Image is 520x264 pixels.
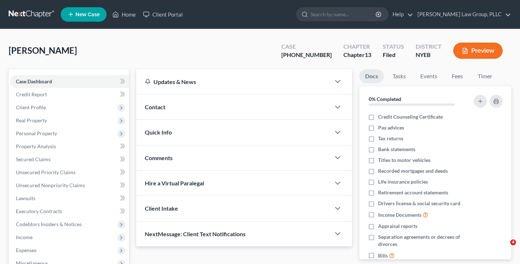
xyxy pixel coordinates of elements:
[145,129,172,136] span: Quick Info
[495,239,513,257] iframe: Intercom live chat
[414,8,511,21] a: [PERSON_NAME] Law Group, PLLC
[383,43,404,51] div: Status
[359,69,384,83] a: Docs
[378,252,388,259] span: Bills
[387,69,412,83] a: Tasks
[10,192,129,205] a: Lawsuits
[378,135,403,142] span: Tax returns
[378,189,448,196] span: Retirement account statements
[10,179,129,192] a: Unsecured Nonpriority Claims
[343,43,371,51] div: Chapter
[145,180,204,186] span: Hire a Virtual Paralegal
[10,75,129,88] a: Case Dashboard
[378,223,417,230] span: Appraisal reports
[16,182,85,188] span: Unsecured Nonpriority Claims
[16,195,35,201] span: Lawsuits
[378,157,430,164] span: Titles to motor vehicles
[446,69,469,83] a: Fees
[453,43,503,59] button: Preview
[389,8,413,21] a: Help
[10,205,129,218] a: Executory Contracts
[365,51,371,58] span: 13
[145,205,178,212] span: Client Intake
[472,69,498,83] a: Timer
[16,221,82,227] span: Codebtors Insiders & Notices
[378,146,415,153] span: Bank statements
[10,88,129,101] a: Credit Report
[378,211,421,219] span: Income Documents
[378,124,404,131] span: Pay advices
[281,43,332,51] div: Case
[378,178,428,185] span: Life insurance policies
[109,8,139,21] a: Home
[378,113,443,120] span: Credit Counseling Certificate
[369,96,401,102] strong: 0% Completed
[378,167,448,175] span: Recorded mortgages and deeds
[10,140,129,153] a: Property Analysis
[145,104,165,110] span: Contact
[16,143,56,149] span: Property Analysis
[16,156,51,162] span: Secured Claims
[145,78,322,85] div: Updates & News
[16,130,57,136] span: Personal Property
[10,153,129,166] a: Secured Claims
[281,51,332,59] div: [PHONE_NUMBER]
[510,239,516,245] span: 4
[16,91,47,97] span: Credit Report
[416,51,442,59] div: NYEB
[343,51,371,59] div: Chapter
[415,69,443,83] a: Events
[16,104,46,110] span: Client Profile
[383,51,404,59] div: Filed
[145,154,173,161] span: Comments
[75,12,100,17] span: New Case
[145,230,246,237] span: NextMessage: Client Text Notifications
[16,247,36,253] span: Expenses
[16,117,47,123] span: Real Property
[311,8,377,21] input: Search by name...
[416,43,442,51] div: District
[378,233,467,248] span: Separation agreements or decrees of divorces
[16,208,62,214] span: Executory Contracts
[378,200,460,207] span: Drivers license & social security card
[16,78,52,84] span: Case Dashboard
[16,234,32,240] span: Income
[16,169,75,175] span: Unsecured Priority Claims
[139,8,186,21] a: Client Portal
[9,45,77,56] span: [PERSON_NAME]
[10,166,129,179] a: Unsecured Priority Claims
